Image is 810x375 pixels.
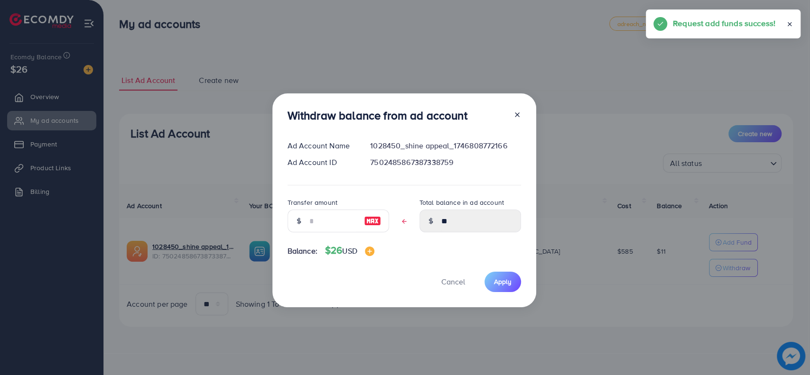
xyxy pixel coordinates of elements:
[673,17,775,29] h5: Request add funds success!
[494,277,512,286] span: Apply
[280,140,363,151] div: Ad Account Name
[484,272,521,292] button: Apply
[288,109,467,122] h3: Withdraw balance from ad account
[364,215,381,227] img: image
[363,140,528,151] div: 1028450_shine appeal_1746808772166
[288,198,337,207] label: Transfer amount
[342,246,357,256] span: USD
[441,276,465,287] span: Cancel
[429,272,477,292] button: Cancel
[325,245,374,256] h4: $26
[363,157,528,168] div: 7502485867387338759
[280,157,363,168] div: Ad Account ID
[419,198,504,207] label: Total balance in ad account
[365,247,374,256] img: image
[288,246,317,256] span: Balance:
